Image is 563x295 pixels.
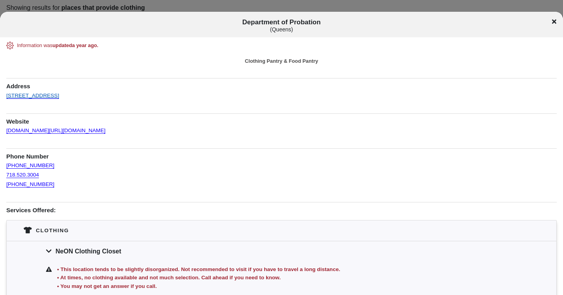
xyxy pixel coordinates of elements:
[6,113,557,126] h1: Website
[55,265,517,291] div: • This location tends to be slightly disorganized. Not recommended to visit if you have to travel...
[17,42,546,49] div: Information was
[6,157,54,169] a: [PHONE_NUMBER]
[36,226,69,235] div: Clothing
[6,166,39,178] a: 718.520.3004
[6,78,557,90] h1: Address
[6,87,59,99] a: [STREET_ADDRESS]
[6,175,54,188] a: [PHONE_NUMBER]
[48,18,515,33] span: Department of Probation
[6,202,557,214] h1: Services Offered:
[6,148,557,160] h1: Phone Number
[53,42,99,48] span: updated a year ago .
[48,26,515,33] div: ( Queens )
[7,241,556,261] div: NeON Clothing Closet
[6,122,105,134] a: [DOMAIN_NAME][URL][DOMAIN_NAME]
[6,57,557,65] div: Clothing Pantry & Food Pantry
